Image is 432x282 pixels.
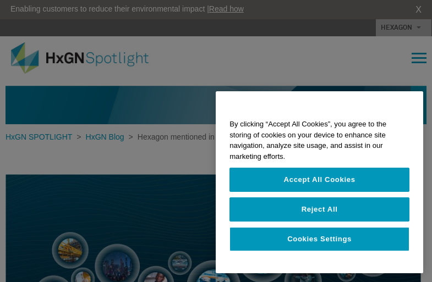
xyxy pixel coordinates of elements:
[216,113,423,168] div: By clicking “Accept All Cookies”, you agree to the storing of cookies on your device to enhance s...
[216,91,423,273] div: Privacy
[229,197,409,222] button: Reject All
[216,91,423,273] div: Cookie banner
[229,227,409,251] button: Cookies Settings
[229,168,409,192] button: Accept All Cookies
